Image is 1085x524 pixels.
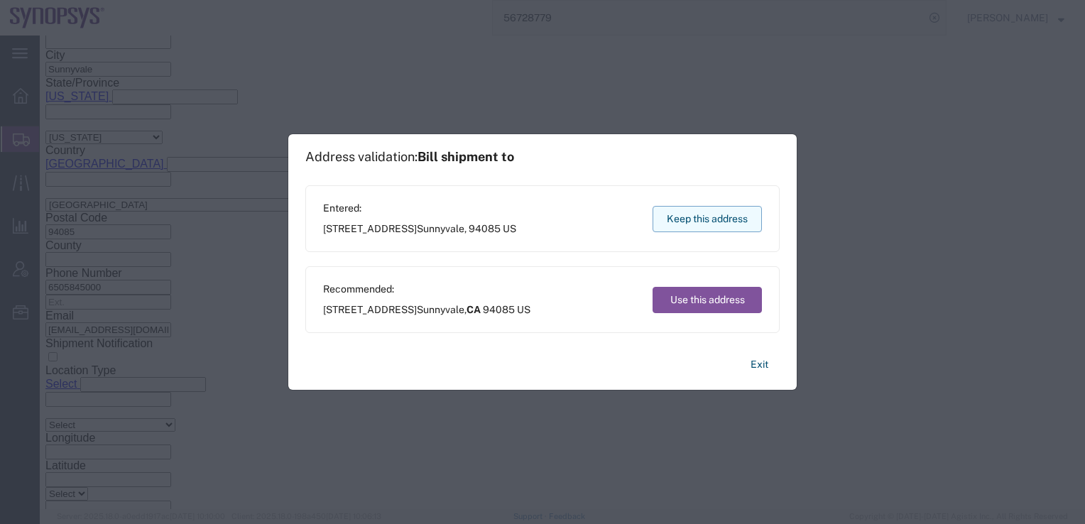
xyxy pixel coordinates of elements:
[653,287,762,313] button: Use this address
[469,223,501,234] span: 94085
[323,222,516,236] span: [STREET_ADDRESS] ,
[503,223,516,234] span: US
[417,223,464,234] span: Sunnyvale
[418,149,514,164] span: Bill shipment to
[417,304,464,315] span: Sunnyvale
[467,304,481,315] span: CA
[653,206,762,232] button: Keep this address
[323,201,516,216] span: Entered:
[323,282,530,297] span: Recommended:
[739,352,780,377] button: Exit
[517,304,530,315] span: US
[483,304,515,315] span: 94085
[323,302,530,317] span: [STREET_ADDRESS] ,
[305,149,514,165] h1: Address validation:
